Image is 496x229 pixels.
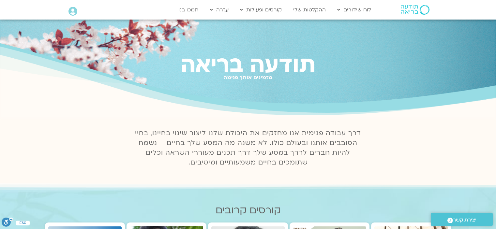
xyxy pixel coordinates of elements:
a: ההקלטות שלי [290,4,329,16]
h2: קורסים קרובים [45,205,451,216]
a: יצירת קשר [431,213,493,226]
span: יצירת קשר [453,216,476,224]
a: לוח שידורים [334,4,374,16]
p: דרך עבודה פנימית אנו מחזקים את היכולת שלנו ליצור שינוי בחיינו, בחיי הסובבים אותנו ובעולם כולו. לא... [131,128,365,167]
a: תמכו בנו [175,4,202,16]
a: עזרה [207,4,232,16]
img: תודעה בריאה [401,5,429,15]
a: קורסים ופעילות [237,4,285,16]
